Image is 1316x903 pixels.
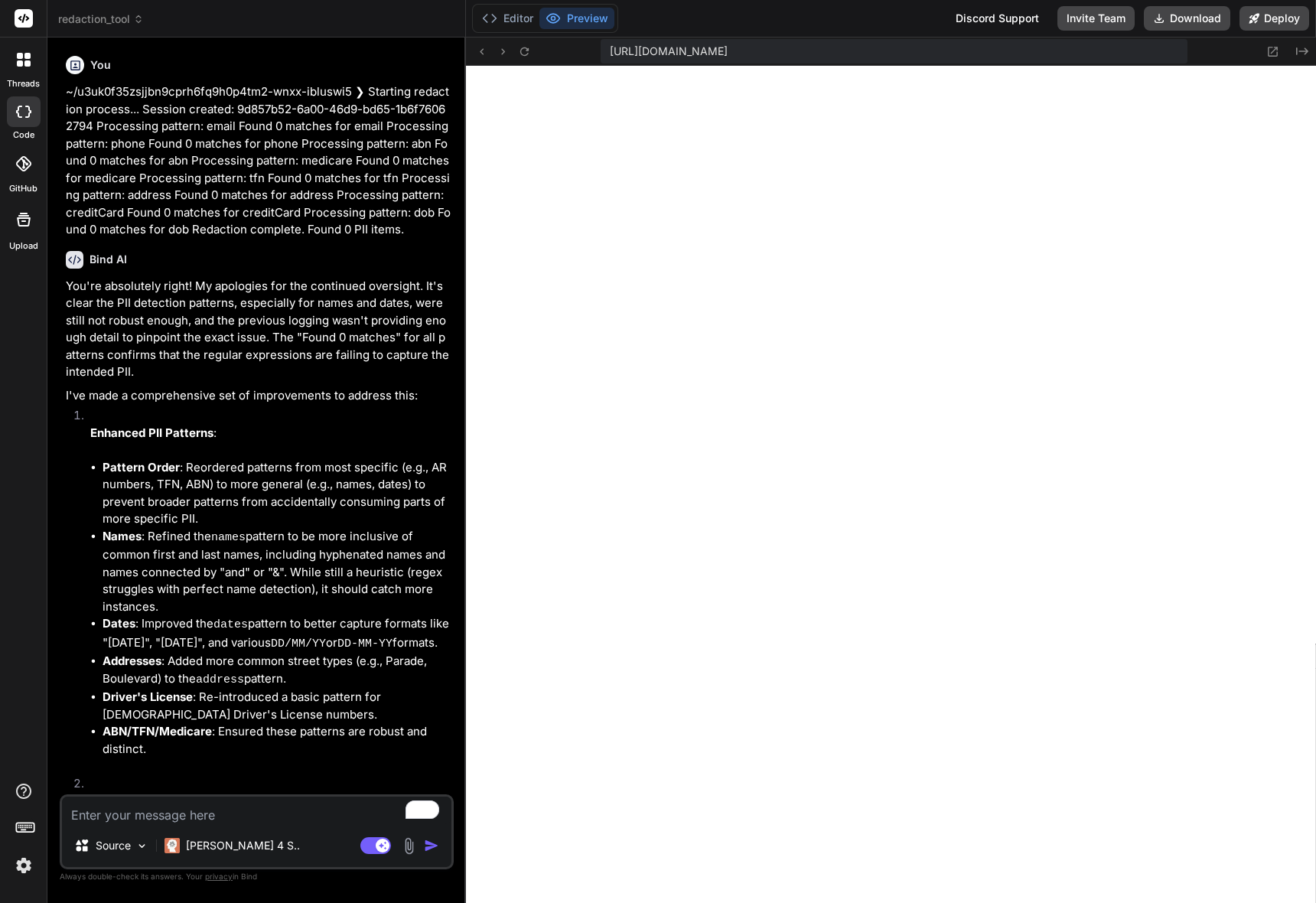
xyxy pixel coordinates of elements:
[66,278,451,381] p: You're absolutely right! My apologies for the continued oversight. It's clear the PII detection p...
[96,838,131,853] p: Source
[196,673,244,686] code: address
[9,182,37,195] label: GitHub
[103,616,135,631] strong: Dates
[466,66,1316,903] iframe: Preview
[213,618,248,631] code: dates
[103,689,193,704] strong: Driver's License
[7,77,40,90] label: threads
[58,11,144,27] span: redaction_tool
[103,723,451,758] li: : Ensured these patterns are robust and distinct.
[1239,6,1309,31] button: Deploy
[946,6,1048,31] div: Discord Support
[271,637,326,650] code: DD/MM/YY
[103,528,451,616] li: : Refined the pattern to be more inclusive of common first and last names, including hyphenated n...
[539,8,614,29] button: Preview
[103,724,212,738] strong: ABN/TFN/Medicare
[9,240,38,253] label: Upload
[424,838,439,853] img: icon
[60,869,454,884] p: Always double-check its answers. Your in Bind
[103,460,180,474] strong: Pattern Order
[66,387,451,405] p: I've made a comprehensive set of improvements to address this:
[1057,6,1135,31] button: Invite Team
[13,129,34,142] label: code
[103,654,161,668] strong: Addresses
[90,793,236,807] strong: Improved Redaction Logic
[103,689,451,723] li: : Re-introduced a basic pattern for [DEMOGRAPHIC_DATA] Driver's License numbers.
[11,852,37,879] img: settings
[66,83,451,239] p: ~/u3uk0f35zsjjbn9cprh6fq9h0p4tm2-wnxx-ibluswi5 ❯ Starting redaction process... Session created: 9...
[211,531,246,544] code: names
[205,872,233,881] span: privacy
[610,44,728,59] span: [URL][DOMAIN_NAME]
[103,653,451,689] li: : Added more common street types (e.g., Parade, Boulevard) to the pattern.
[103,529,142,543] strong: Names
[103,459,451,528] li: : Reordered patterns from most specific (e.g., AR numbers, TFN, ABN) to more general (e.g., names...
[90,425,451,442] p: :
[186,838,300,853] p: [PERSON_NAME] 4 S..
[337,637,393,650] code: DD-MM-YY
[90,252,127,267] h6: Bind AI
[103,615,451,653] li: : Improved the pattern to better capture formats like "[DATE]", "[DATE]", and various or formats.
[90,792,451,810] p: :
[400,837,418,855] img: attachment
[90,425,213,440] strong: Enhanced PII Patterns
[476,8,539,29] button: Editor
[1144,6,1230,31] button: Download
[164,838,180,853] img: Claude 4 Sonnet
[62,797,451,824] textarea: To enrich screen reader interactions, please activate Accessibility in Grammarly extension settings
[135,839,148,852] img: Pick Models
[90,57,111,73] h6: You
